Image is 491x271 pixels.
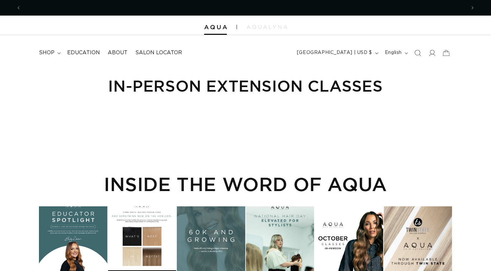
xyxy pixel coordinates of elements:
span: Education [67,49,100,56]
button: Previous announcement [11,2,26,14]
summary: Search [411,46,425,60]
span: English [385,49,402,56]
a: About [104,45,131,60]
a: Salon Locator [131,45,186,60]
a: Education [63,45,104,60]
img: Aqua Hair Extensions [204,25,227,30]
h2: INSIDE THE WORD OF AQUA [39,173,452,195]
summary: shop [35,45,63,60]
button: [GEOGRAPHIC_DATA] | USD $ [293,47,381,59]
h1: In-Person Extension Classes [39,76,452,96]
span: [GEOGRAPHIC_DATA] | USD $ [297,49,372,56]
button: Next announcement [465,2,480,14]
span: Salon Locator [135,49,182,56]
span: shop [39,49,55,56]
img: aqualyna.com [247,25,287,29]
button: English [381,47,411,59]
span: About [108,49,128,56]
